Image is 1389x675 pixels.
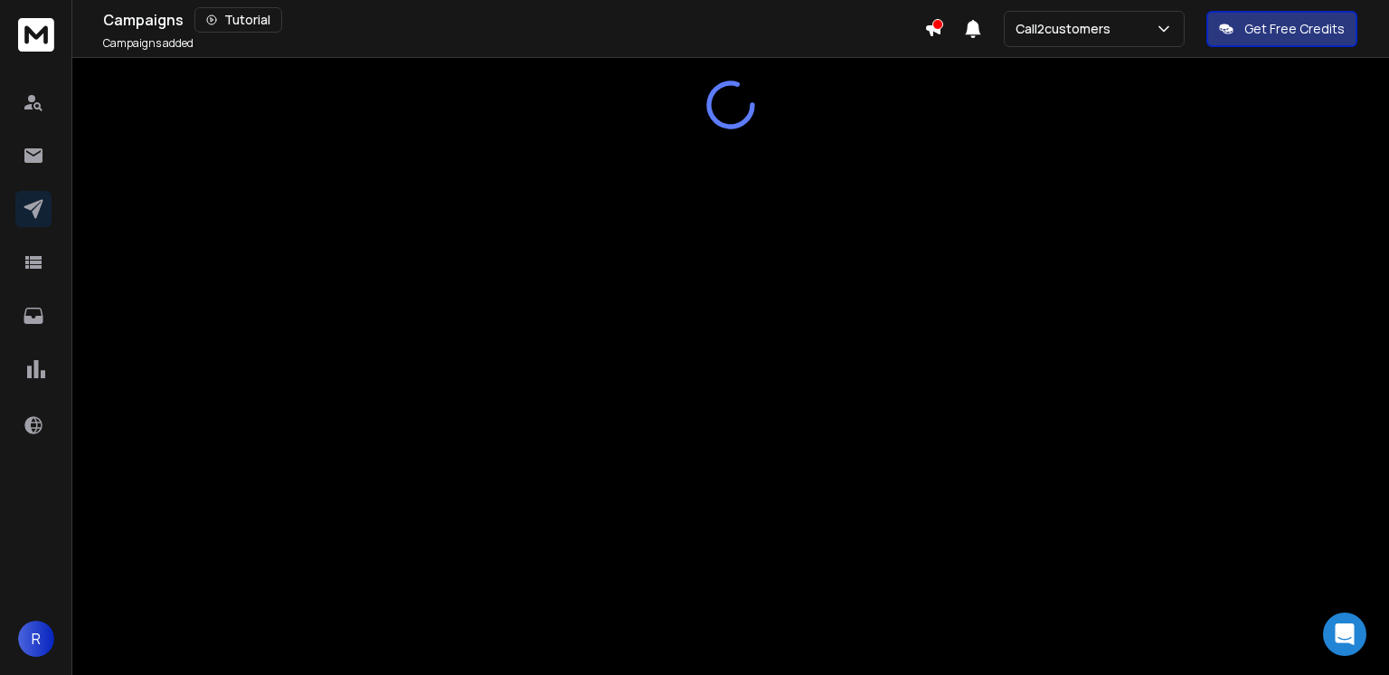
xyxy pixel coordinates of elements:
[18,621,54,657] button: R
[1016,20,1118,38] p: Call2customers
[103,36,194,51] p: Campaigns added
[1206,11,1357,47] button: Get Free Credits
[194,7,282,33] button: Tutorial
[1323,613,1366,656] div: Open Intercom Messenger
[1244,20,1345,38] p: Get Free Credits
[103,7,924,33] div: Campaigns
